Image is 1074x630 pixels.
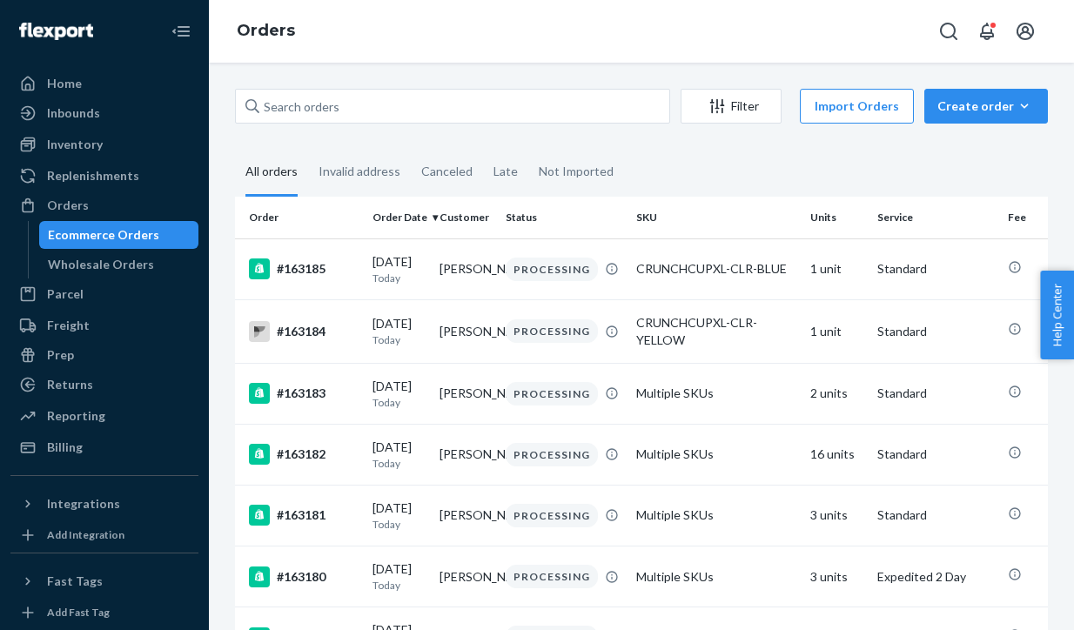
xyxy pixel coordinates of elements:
[681,97,781,115] div: Filter
[803,299,870,363] td: 1 unit
[373,253,426,285] div: [DATE]
[10,99,198,127] a: Inbounds
[47,346,74,364] div: Prep
[937,97,1035,115] div: Create order
[870,197,1001,238] th: Service
[237,21,295,40] a: Orders
[10,70,198,97] a: Home
[629,197,803,238] th: SKU
[249,566,359,587] div: #163180
[10,312,198,339] a: Freight
[1008,14,1043,49] button: Open account menu
[47,197,89,214] div: Orders
[373,439,426,471] div: [DATE]
[803,363,870,424] td: 2 units
[48,226,159,244] div: Ecommerce Orders
[47,167,139,184] div: Replenishments
[421,149,473,194] div: Canceled
[539,149,614,194] div: Not Imported
[47,104,100,122] div: Inbounds
[245,149,298,197] div: All orders
[10,191,198,219] a: Orders
[47,317,90,334] div: Freight
[506,382,598,405] div: PROCESSING
[493,149,518,194] div: Late
[373,560,426,593] div: [DATE]
[10,371,198,399] a: Returns
[47,75,82,92] div: Home
[39,221,199,249] a: Ecommerce Orders
[433,424,500,485] td: [PERSON_NAME]
[10,433,198,461] a: Billing
[47,439,83,456] div: Billing
[636,314,796,349] div: CRUNCHCUPXL-CLR-YELLOW
[629,485,803,546] td: Multiple SKUs
[433,363,500,424] td: [PERSON_NAME]
[629,363,803,424] td: Multiple SKUs
[10,131,198,158] a: Inventory
[10,490,198,518] button: Integrations
[433,546,500,607] td: [PERSON_NAME]
[249,321,359,342] div: #163184
[10,341,198,369] a: Prep
[506,258,598,281] div: PROCESSING
[373,578,426,593] p: Today
[803,238,870,299] td: 1 unit
[373,456,426,471] p: Today
[373,395,426,410] p: Today
[433,485,500,546] td: [PERSON_NAME]
[249,444,359,465] div: #163182
[499,197,629,238] th: Status
[803,485,870,546] td: 3 units
[433,299,500,363] td: [PERSON_NAME]
[19,23,93,40] img: Flexport logo
[10,602,198,623] a: Add Fast Tag
[877,385,994,402] p: Standard
[629,546,803,607] td: Multiple SKUs
[47,573,103,590] div: Fast Tags
[373,499,426,532] div: [DATE]
[47,407,105,425] div: Reporting
[506,319,598,343] div: PROCESSING
[877,260,994,278] p: Standard
[433,238,500,299] td: [PERSON_NAME]
[970,14,1004,49] button: Open notifications
[223,6,309,57] ol: breadcrumbs
[47,605,110,620] div: Add Fast Tag
[47,136,103,153] div: Inventory
[319,149,400,194] div: Invalid address
[506,504,598,527] div: PROCESSING
[629,424,803,485] td: Multiple SKUs
[47,376,93,393] div: Returns
[506,443,598,466] div: PROCESSING
[800,89,914,124] button: Import Orders
[506,565,598,588] div: PROCESSING
[235,89,670,124] input: Search orders
[164,14,198,49] button: Close Navigation
[924,89,1048,124] button: Create order
[373,517,426,532] p: Today
[48,256,154,273] div: Wholesale Orders
[47,285,84,303] div: Parcel
[931,14,966,49] button: Open Search Box
[373,378,426,410] div: [DATE]
[10,525,198,546] a: Add Integration
[47,527,124,542] div: Add Integration
[10,402,198,430] a: Reporting
[10,280,198,308] a: Parcel
[877,506,994,524] p: Standard
[235,197,366,238] th: Order
[1040,271,1074,359] button: Help Center
[877,323,994,340] p: Standard
[877,446,994,463] p: Standard
[373,332,426,347] p: Today
[681,89,782,124] button: Filter
[803,197,870,238] th: Units
[366,197,433,238] th: Order Date
[47,495,120,513] div: Integrations
[10,162,198,190] a: Replenishments
[249,383,359,404] div: #163183
[877,568,994,586] p: Expedited 2 Day
[803,546,870,607] td: 3 units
